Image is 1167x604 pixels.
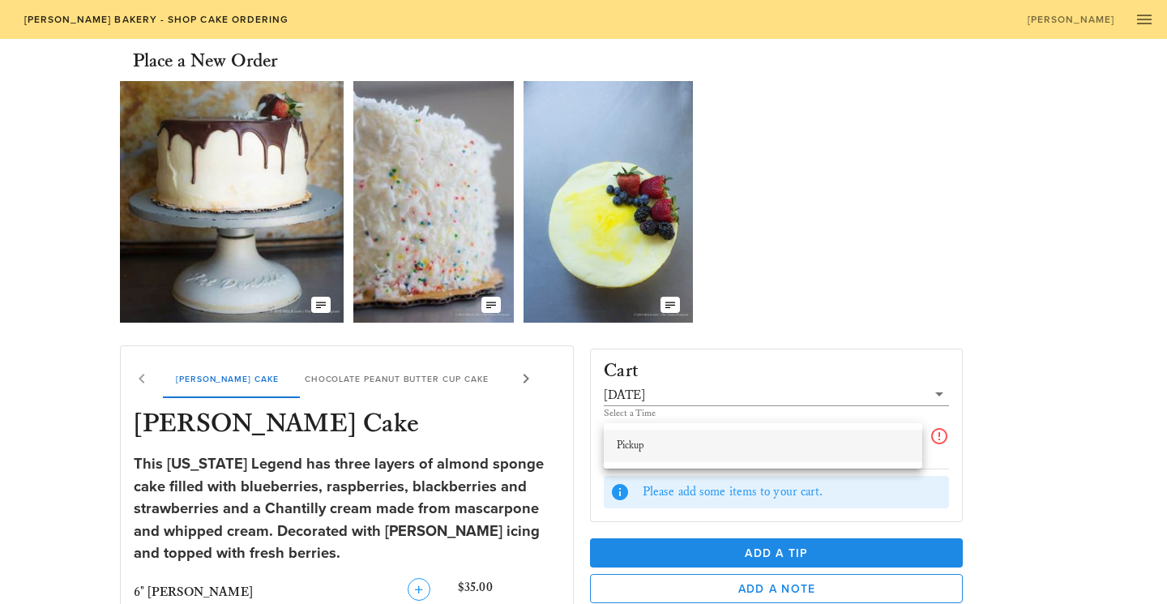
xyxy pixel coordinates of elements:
[604,409,949,418] div: Select a Time
[133,49,277,75] h3: Place a New Order
[291,359,501,398] div: Chocolate Peanut Butter Cup Cake
[603,546,950,560] span: Add a Tip
[1027,14,1115,25] span: [PERSON_NAME]
[617,439,909,452] div: Pickup
[590,574,963,603] button: Add a Note
[643,483,943,501] div: Please add some items to your cart.
[13,8,299,31] a: [PERSON_NAME] Bakery - Shop Cake Ordering
[130,408,564,443] h3: [PERSON_NAME] Cake
[604,362,639,381] h3: Cart
[134,585,253,600] span: 6" [PERSON_NAME]
[23,14,289,25] span: [PERSON_NAME] Bakery - Shop Cake Ordering
[1016,8,1125,31] a: [PERSON_NAME]
[163,359,292,398] div: [PERSON_NAME] Cake
[604,388,645,403] div: [DATE]
[590,538,963,568] button: Add a Tip
[134,453,561,565] div: This [US_STATE] Legend has three layers of almond sponge cake filled with blueberries, raspberrie...
[501,359,683,398] div: Chocolate Butter Pecan Cake
[604,384,949,405] div: [DATE]
[120,81,344,323] img: adomffm5ftbblbfbeqkk.jpg
[524,81,693,323] img: vfgkldhn9pjhkwzhnerr.webp
[604,582,949,596] span: Add a Note
[353,81,515,323] img: qzl0ivbhpoir5jt3lnxe.jpg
